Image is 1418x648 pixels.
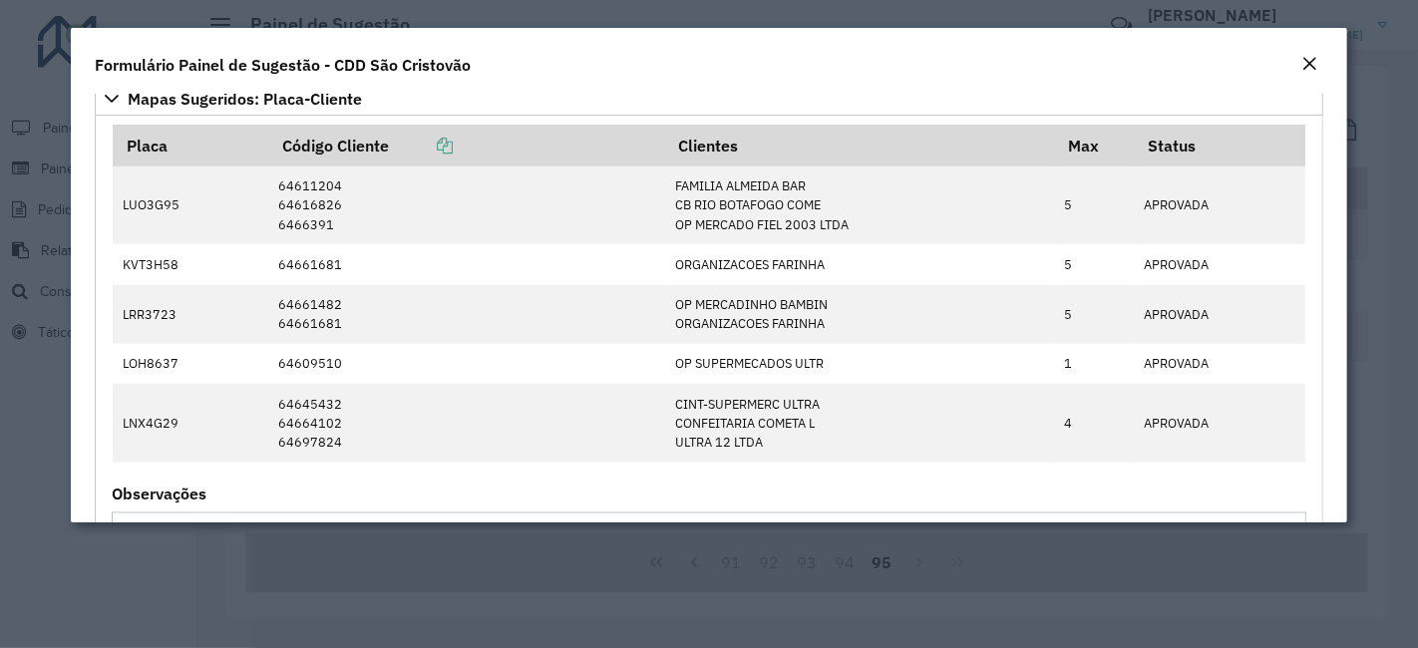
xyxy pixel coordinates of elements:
th: Código Cliente [268,125,665,166]
em: Fechar [1301,56,1317,72]
td: APROVADA [1134,344,1305,384]
td: 64611204 64616826 6466391 [268,166,665,244]
td: LOH8637 [113,344,268,384]
td: APROVADA [1134,384,1305,463]
td: APROVADA [1134,285,1305,344]
a: Mapas Sugeridos: Placa-Cliente [95,82,1323,116]
td: 5 [1054,244,1134,284]
td: OP MERCADINHO BAMBIN ORGANIZACOES FARINHA [664,285,1054,344]
h4: Formulário Painel de Sugestão - CDD São Cristovão [95,53,471,77]
label: Observações [112,482,206,505]
th: Clientes [664,125,1054,166]
td: 5 [1054,285,1134,344]
td: LUO3G95 [113,166,268,244]
button: Close [1295,52,1323,78]
a: Copiar [389,136,453,156]
td: 4 [1054,384,1134,463]
td: 64661681 [268,244,665,284]
td: 64609510 [268,344,665,384]
td: LRR3723 [113,285,268,344]
td: APROVADA [1134,166,1305,244]
td: 64661482 64661681 [268,285,665,344]
td: OP SUPERMECADOS ULTR [664,344,1054,384]
th: Status [1134,125,1305,166]
td: ORGANIZACOES FARINHA [664,244,1054,284]
td: LNX4G29 [113,384,268,463]
td: 1 [1054,344,1134,384]
td: 5 [1054,166,1134,244]
td: FAMILIA ALMEIDA BAR CB RIO BOTAFOGO COME OP MERCADO FIEL 2003 LTDA [664,166,1054,244]
td: CINT-SUPERMERC ULTRA CONFEITARIA COMETA L ULTRA 12 LTDA [664,384,1054,463]
th: Max [1054,125,1134,166]
th: Placa [113,125,268,166]
td: APROVADA [1134,244,1305,284]
td: 64645432 64664102 64697824 [268,384,665,463]
span: Mapas Sugeridos: Placa-Cliente [128,91,362,107]
td: KVT3H58 [113,244,268,284]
